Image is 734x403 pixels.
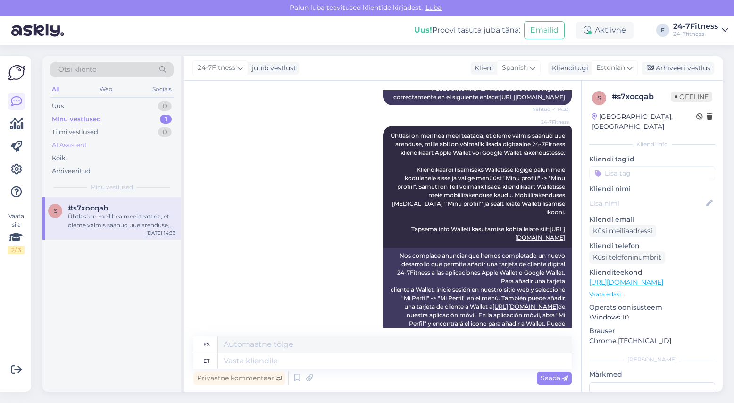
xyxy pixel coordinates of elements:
div: Tiimi vestlused [52,127,98,137]
div: Nos complace anunciar que hemos completado un nuevo desarrollo que permite añadir una tarjeta de ... [383,248,572,349]
div: Klienditugi [548,63,588,73]
div: Vaata siia [8,212,25,254]
span: #s7xocqab [68,204,108,212]
p: Märkmed [589,369,715,379]
div: Küsi meiliaadressi [589,225,656,237]
div: Kõik [52,153,66,163]
div: Socials [150,83,174,95]
p: Brauser [589,326,715,336]
div: [DATE] 14:33 [146,229,175,236]
p: Windows 10 [589,312,715,322]
span: Luba [423,3,444,12]
p: Vaata edasi ... [589,290,715,299]
div: 24-7fitness [673,30,718,38]
div: [PERSON_NAME] [589,355,715,364]
div: Web [98,83,114,95]
div: 24-7Fitness [673,23,718,30]
span: Spanish [502,63,528,73]
span: Saada [541,374,568,382]
div: es [203,336,210,353]
div: Ühtlasi on meil hea meel teatada, et oleme valmis saanud uue arenduse, mille abil on võimalik lis... [68,212,175,229]
div: AI Assistent [52,141,87,150]
p: Klienditeekond [589,268,715,277]
span: Estonian [596,63,625,73]
div: juhib vestlust [248,63,296,73]
div: # s7xocqab [612,91,671,102]
a: [URL][DOMAIN_NAME] [492,303,558,310]
div: et [203,353,209,369]
div: 0 [158,127,172,137]
button: Emailid [524,21,565,39]
div: Aktiivne [576,22,634,39]
span: 24-7Fitness [198,63,235,73]
span: s [598,94,601,101]
div: 1 [160,115,172,124]
p: Kliendi telefon [589,241,715,251]
div: Arhiveeritud [52,167,91,176]
span: Offline [671,92,712,102]
div: Kliendi info [589,140,715,149]
span: Minu vestlused [91,183,133,192]
img: Askly Logo [8,64,25,82]
div: Küsi telefoninumbrit [589,251,665,264]
div: Privaatne kommentaar [193,372,285,385]
div: Klient [471,63,494,73]
div: [GEOGRAPHIC_DATA], [GEOGRAPHIC_DATA] [592,112,696,132]
p: Kliendi email [589,215,715,225]
div: F [656,24,669,37]
div: Minu vestlused [52,115,101,124]
span: Otsi kliente [58,65,96,75]
span: Nähtud ✓ 14:33 [532,106,569,113]
div: Proovi tasuta juba täna: [414,25,520,36]
span: 24-7Fitness [534,118,569,126]
span: s [54,207,57,214]
a: [URL][DOMAIN_NAME] [500,93,565,101]
b: Uus! [414,25,432,34]
a: [URL][DOMAIN_NAME] [589,278,663,286]
div: All [50,83,61,95]
p: Operatsioonisüsteem [589,302,715,312]
p: Kliendi nimi [589,184,715,194]
div: Uus [52,101,64,111]
div: 2 / 3 [8,246,25,254]
input: Lisa tag [589,166,715,180]
span: Ühtlasi on meil hea meel teatada, et oleme valmis saanud uue arenduse, mille abil on võimalik lis... [391,132,567,241]
p: Kliendi tag'id [589,154,715,164]
a: 24-7Fitness24-7fitness [673,23,728,38]
div: 0 [158,101,172,111]
div: Arhiveeri vestlus [642,62,714,75]
p: Chrome [TECHNICAL_ID] [589,336,715,346]
input: Lisa nimi [590,198,704,209]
